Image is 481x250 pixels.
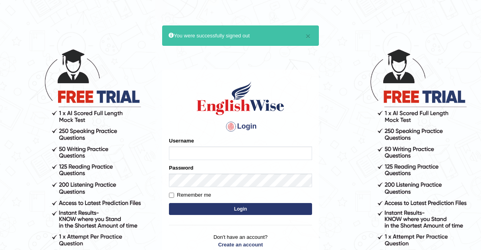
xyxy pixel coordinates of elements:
button: Login [169,203,312,215]
a: Create an account [169,241,312,248]
h4: Login [169,120,312,133]
label: Password [169,164,193,172]
button: × [306,32,310,40]
div: You were successfully signed out [162,25,319,46]
img: Logo of English Wise sign in for intelligent practice with AI [195,80,286,116]
label: Username [169,137,194,145]
input: Remember me [169,193,174,198]
label: Remember me [169,191,211,199]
